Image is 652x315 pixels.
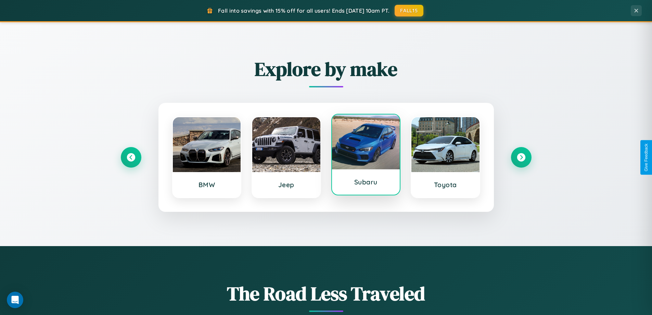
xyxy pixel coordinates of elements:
h3: BMW [180,181,234,189]
span: Fall into savings with 15% off for all users! Ends [DATE] 10am PT. [218,7,389,14]
div: Open Intercom Messenger [7,292,23,308]
h3: Subaru [339,178,393,186]
h3: Toyota [418,181,473,189]
h1: The Road Less Traveled [121,280,532,307]
h2: Explore by make [121,56,532,82]
button: FALL15 [395,5,423,16]
div: Give Feedback [644,144,649,171]
h3: Jeep [259,181,314,189]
